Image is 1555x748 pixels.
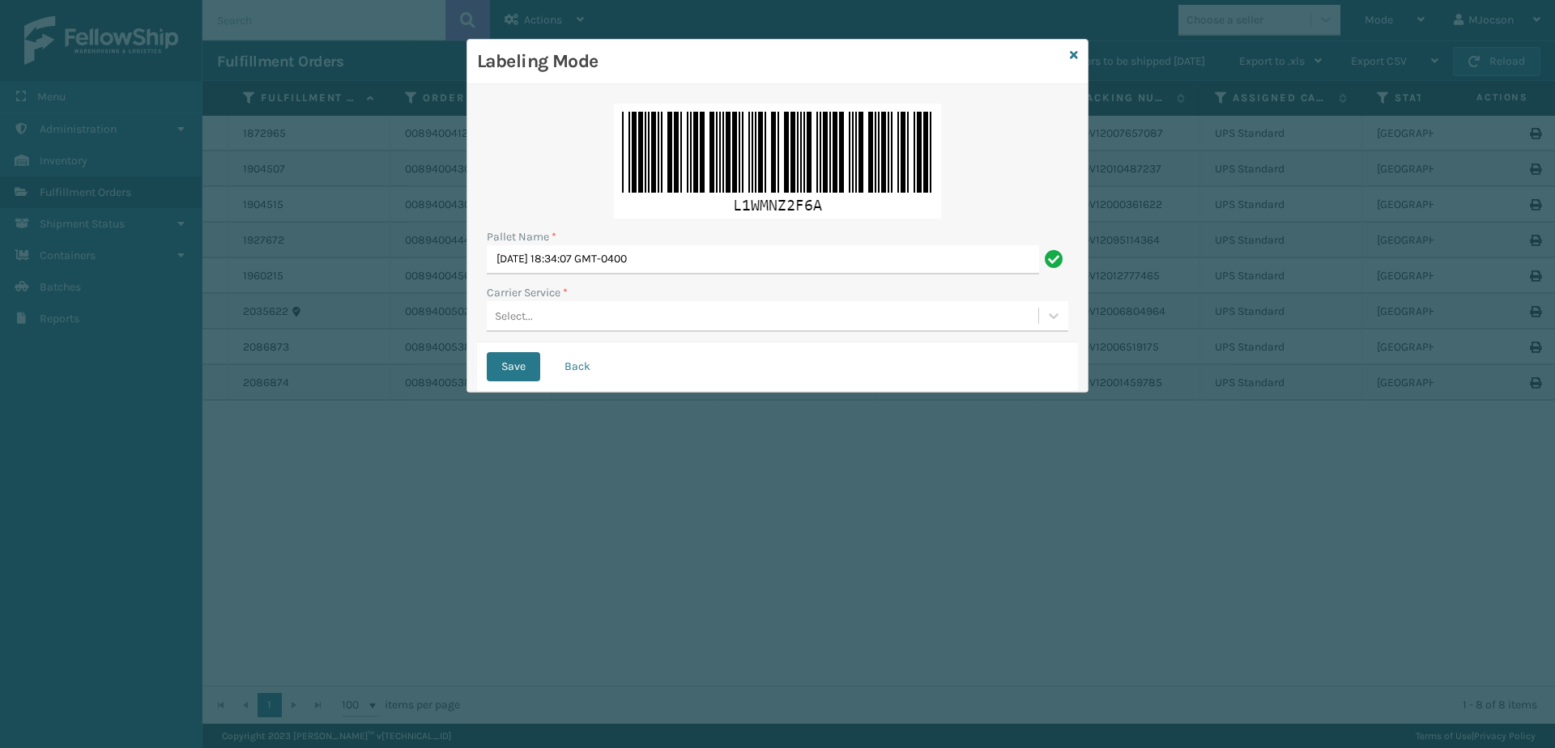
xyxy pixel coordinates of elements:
button: Back [550,352,605,381]
button: Save [487,352,540,381]
label: Pallet Name [487,228,556,245]
h3: Labeling Mode [477,49,1063,74]
img: 2tTFWsdgTalZVNRXISy+9NEa+gyba4GBnUs0hvsxYCJQiIEIpRVD3CwEhIASEQEZAhCJDEAJCQAgIgSoIiFCqwKhJhIAQEAJC... [614,104,941,219]
label: Carrier Service [487,284,568,301]
div: Select... [495,308,533,325]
